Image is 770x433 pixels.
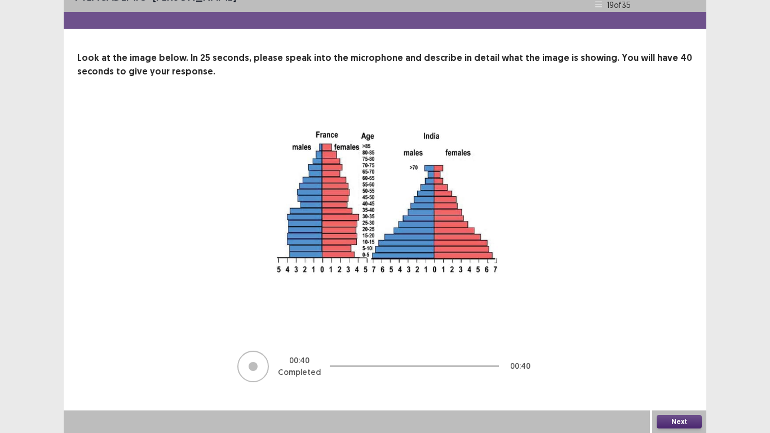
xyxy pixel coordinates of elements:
p: Look at the image below. In 25 seconds, please speak into the microphone and describe in detail w... [77,51,693,78]
p: 00 : 40 [510,360,530,372]
img: image-description [244,105,526,327]
p: Completed [278,366,321,378]
button: Next [657,415,702,428]
p: 00 : 40 [289,355,309,366]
